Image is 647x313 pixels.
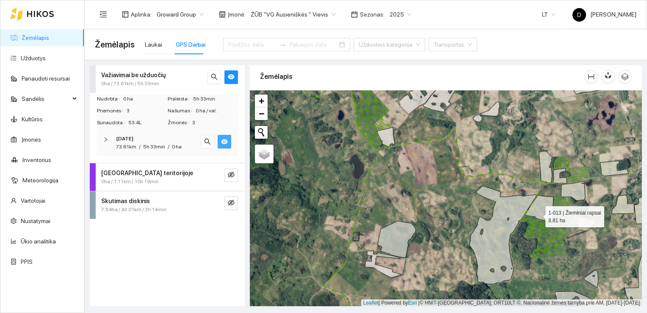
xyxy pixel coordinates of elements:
span: 7.54ha / 43.01km / 3h 14min [101,206,166,214]
span: − [259,108,264,119]
span: Priemonės [97,107,127,115]
span: 0ha / 1.11km / 10h 19min [101,178,159,186]
span: Groward Group [157,8,204,21]
span: column-width [585,73,597,80]
div: GPS Darbai [176,40,206,49]
span: ŽŪB "VG Ausieniškės " Vievis [251,8,336,21]
span: 5h 33min [193,95,238,103]
a: Esri [408,300,417,306]
strong: Skutimas diskinis [101,198,150,204]
strong: [GEOGRAPHIC_DATA] teritorijoje [101,170,193,176]
button: eye [218,135,231,148]
span: LT [542,8,556,21]
span: layout [122,11,129,18]
a: Kultūros [22,116,43,123]
span: Sezonas : [360,10,384,19]
span: search [211,73,218,81]
span: Sunaudota [97,119,128,127]
span: eye-invisible [228,171,235,179]
button: Initiate a new search [255,126,268,139]
span: to [279,41,286,48]
a: Leaflet [363,300,379,306]
div: Žemėlapis [260,64,584,89]
span: Praleista [168,95,193,103]
span: Sandėlis [22,90,70,107]
span: + [259,95,264,106]
a: PPIS [21,258,33,265]
span: 53.4L [128,119,167,127]
span: D [577,8,581,22]
button: menu-fold [95,6,112,23]
span: Našumas [168,107,196,115]
a: Layers [255,145,274,163]
a: Žemėlapis [22,34,49,41]
div: [GEOGRAPHIC_DATA] teritorijoje0ha / 1.11km / 10h 19mineye-invisible [90,163,245,191]
span: swap-right [279,41,286,48]
a: Nustatymai [21,218,50,224]
span: 3 [192,119,238,127]
a: Inventorius [22,156,51,163]
span: 0 ha [123,95,167,103]
a: Meteorologija [22,177,58,184]
a: Zoom out [255,107,268,120]
span: eye-invisible [228,199,235,207]
div: [DATE]73.61km/5h 33min/0 hasearcheye [97,130,238,156]
button: eye [224,70,238,84]
button: eye-invisible [224,168,238,182]
span: eye [228,73,235,81]
strong: Važiavimai be užduočių [101,72,166,78]
span: / [139,144,141,150]
button: search [207,70,221,84]
a: Užduotys [21,55,46,61]
button: column-width [584,70,598,84]
span: 0 ha / val. [196,107,238,115]
a: Įmonės [22,136,41,143]
span: 0ha / 73.61km / 5h 33min [101,80,159,88]
span: 73.61km [116,144,136,150]
span: Žemėlapis [95,38,135,51]
a: Ūkio analitika [21,238,56,245]
div: Skutimas diskinis7.54ha / 43.01km / 3h 14mineye-invisible [90,191,245,219]
span: Aplinka : [131,10,152,19]
span: Įmonė : [228,10,246,19]
span: / [168,144,169,150]
span: Nudirbta [97,95,123,103]
span: 0 ha [172,144,182,150]
button: eye-invisible [224,196,238,210]
div: | Powered by © HNIT-[GEOGRAPHIC_DATA]; ORT10LT ©, Nacionalinė žemės tarnyba prie AM, [DATE]-[DATE] [361,299,642,307]
span: search [204,138,211,146]
input: Pradžios data [228,40,276,49]
span: 5h 33min [143,144,165,150]
span: 2025 [390,8,412,21]
a: Zoom in [255,95,268,107]
span: calendar [351,11,358,18]
span: | [418,300,420,306]
a: Panaudoti resursai [22,75,70,82]
span: menu-fold [100,11,107,18]
span: [PERSON_NAME] [572,11,636,18]
span: 3 [127,107,167,115]
input: Pabaigos data [290,40,337,49]
div: Važiavimai be užduočių0ha / 73.61km / 5h 33minsearcheye [90,65,245,93]
span: shop [219,11,226,18]
a: Vartotojai [21,197,45,204]
span: Žmonės [168,119,192,127]
span: right [103,137,108,142]
div: Laukai [145,40,162,49]
strong: [DATE] [116,136,133,142]
span: eye [221,138,228,146]
button: search [201,135,214,148]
